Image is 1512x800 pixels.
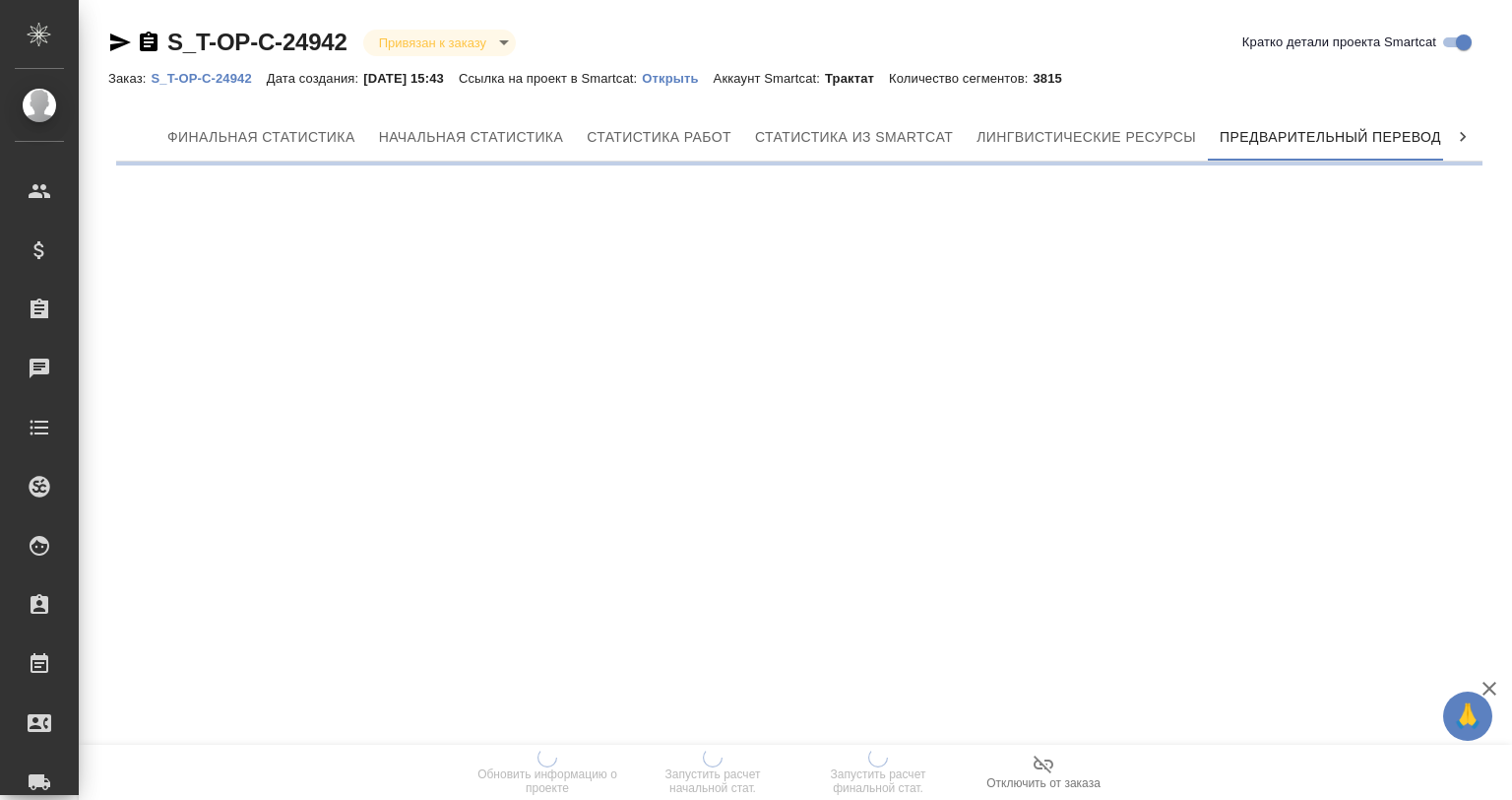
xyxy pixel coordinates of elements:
[1443,692,1492,741] button: 🙏
[1242,33,1436,52] span: Кратко детали проекта Smartcat
[151,69,266,86] a: S_T-OP-C-24942
[587,125,731,150] span: Статистика работ
[151,71,266,86] p: S_T-OP-C-24942
[363,71,459,86] p: [DATE] 15:43
[642,71,713,86] p: Открыть
[108,31,132,54] button: Скопировать ссылку для ЯМессенджера
[1220,125,1441,150] span: Предварительный перевод
[714,71,825,86] p: Аккаунт Smartcat:
[167,29,347,55] a: S_T-OP-C-24942
[889,71,1033,86] p: Количество сегментов:
[267,71,363,86] p: Дата создания:
[373,34,492,51] button: Привязан к заказу
[108,71,151,86] p: Заказ:
[976,125,1196,150] span: Лингвистические ресурсы
[1451,696,1484,737] span: 🙏
[1033,71,1076,86] p: 3815
[363,30,516,56] div: Привязан к заказу
[642,69,713,86] a: Открыть
[137,31,160,54] button: Скопировать ссылку
[755,125,953,150] span: Статистика из Smartcat
[459,71,642,86] p: Ссылка на проект в Smartcat:
[167,125,355,150] span: Финальная статистика
[379,125,564,150] span: Начальная статистика
[825,71,889,86] p: Трактат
